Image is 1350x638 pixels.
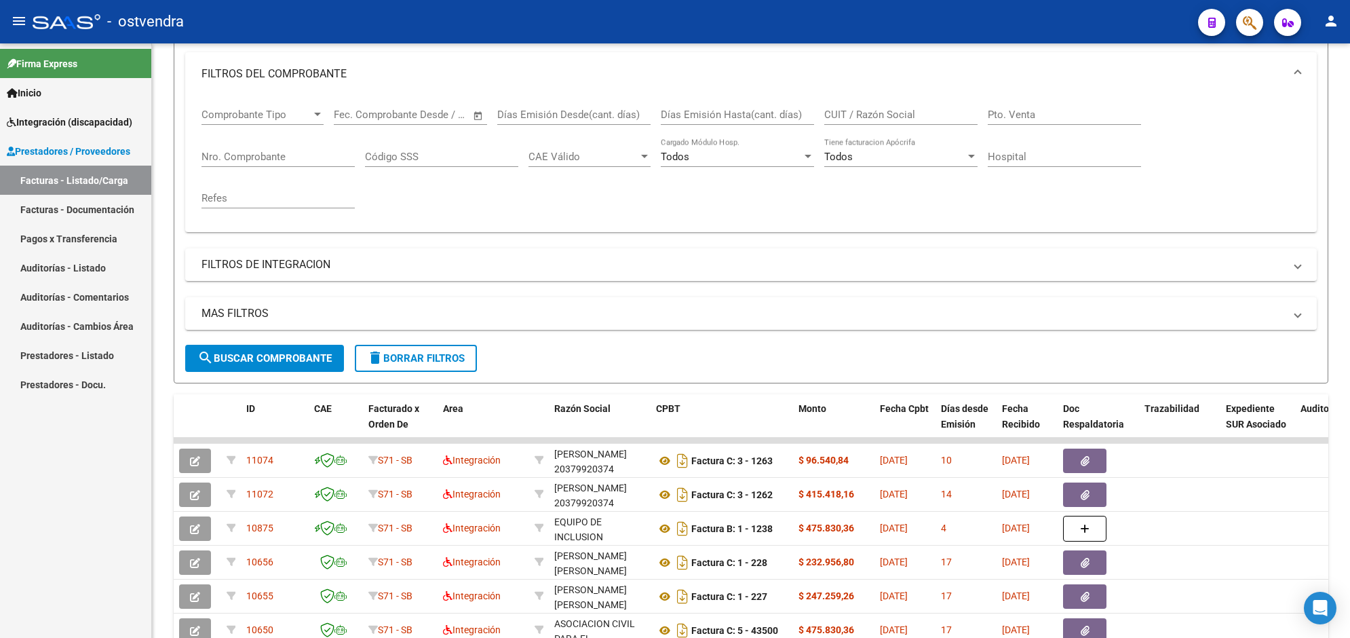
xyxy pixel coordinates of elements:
datatable-header-cell: Días desde Emisión [936,394,997,454]
span: Inicio [7,86,41,100]
span: [DATE] [880,624,908,635]
datatable-header-cell: Fecha Cpbt [874,394,936,454]
span: 10656 [246,557,273,567]
strong: $ 247.259,26 [798,590,854,601]
strong: Factura C: 5 - 43500 [691,625,778,636]
span: Integración (discapacidad) [7,115,132,130]
mat-panel-title: FILTROS DE INTEGRACION [201,257,1284,272]
mat-expansion-panel-header: FILTROS DE INTEGRACION [185,248,1317,281]
span: Fecha Recibido [1002,403,1040,430]
span: [DATE] [880,590,908,601]
i: Descargar documento [674,484,691,506]
span: 17 [941,557,952,567]
span: Integración [443,455,501,466]
span: 11074 [246,455,273,466]
span: CAE [314,403,332,414]
datatable-header-cell: Fecha Recibido [997,394,1058,454]
span: 11072 [246,489,273,500]
strong: $ 475.830,36 [798,624,854,635]
div: 20379920374 [554,481,645,509]
strong: Factura C: 1 - 228 [691,557,767,568]
span: [DATE] [1002,489,1030,500]
span: Comprobante Tipo [201,109,311,121]
span: Prestadores / Proveedores [7,144,130,159]
span: Integración [443,523,501,533]
span: Firma Express [7,56,77,71]
span: S71 - SB [378,624,412,635]
span: 10650 [246,624,273,635]
span: Auditoria [1300,403,1341,414]
span: [DATE] [880,523,908,533]
i: Descargar documento [674,552,691,574]
mat-icon: delete [367,350,383,366]
span: Doc Respaldatoria [1063,403,1124,430]
span: [DATE] [880,557,908,567]
span: 10875 [246,523,273,533]
datatable-header-cell: Area [438,394,529,454]
i: Descargar documento [674,586,691,607]
datatable-header-cell: Trazabilidad [1139,394,1220,454]
div: 20379920374 [554,447,645,475]
span: Días desde Emisión [941,403,988,430]
datatable-header-cell: Facturado x Orden De [363,394,438,454]
span: [DATE] [1002,624,1030,635]
div: [PERSON_NAME] [PERSON_NAME] [554,548,645,580]
span: Area [443,403,463,414]
span: [DATE] [1002,557,1030,567]
span: 10 [941,455,952,466]
div: 27394128541 [554,582,645,611]
button: Buscar Comprobante [185,345,344,372]
strong: $ 415.418,16 [798,489,854,500]
span: [DATE] [1002,455,1030,466]
span: [DATE] [1002,590,1030,601]
span: - ostvendra [107,7,184,37]
strong: Factura C: 3 - 1263 [691,455,773,466]
span: Integración [443,590,501,601]
mat-panel-title: MAS FILTROS [201,306,1284,321]
div: 30718301331 [554,514,645,543]
button: Open calendar [471,108,486,124]
datatable-header-cell: CAE [309,394,363,454]
i: Descargar documento [674,518,691,540]
span: Integración [443,489,501,500]
span: Expediente SUR Asociado [1226,403,1286,430]
div: [PERSON_NAME] [554,481,627,496]
span: Facturado x Orden De [368,403,419,430]
span: 4 [941,523,946,533]
span: [DATE] [880,455,908,466]
span: [DATE] [880,489,908,500]
span: Buscar Comprobante [197,352,332,364]
span: [DATE] [1002,523,1030,533]
i: Descargar documento [674,450,691,472]
div: [PERSON_NAME] [554,447,627,462]
div: [PERSON_NAME] [PERSON_NAME] [554,582,645,614]
datatable-header-cell: Expediente SUR Asociado [1220,394,1295,454]
mat-expansion-panel-header: MAS FILTROS [185,297,1317,330]
mat-panel-title: FILTROS DEL COMPROBANTE [201,67,1284,81]
span: 14 [941,489,952,500]
div: EQUIPO DE INCLUSION CRECIENDO JUNTOS S.R.L. [554,514,645,576]
span: ID [246,403,255,414]
span: Razón Social [554,403,611,414]
mat-icon: person [1323,13,1339,29]
span: S71 - SB [378,523,412,533]
span: 17 [941,624,952,635]
datatable-header-cell: Doc Respaldatoria [1058,394,1139,454]
datatable-header-cell: Razón Social [549,394,651,454]
input: Fecha inicio [334,109,389,121]
span: S71 - SB [378,590,412,601]
span: S71 - SB [378,489,412,500]
input: Fecha fin [401,109,467,121]
span: CAE Válido [528,151,638,163]
div: FILTROS DEL COMPROBANTE [185,96,1317,232]
datatable-header-cell: ID [241,394,309,454]
span: Fecha Cpbt [880,403,929,414]
span: S71 - SB [378,455,412,466]
span: Todos [824,151,853,163]
span: S71 - SB [378,557,412,567]
datatable-header-cell: CPBT [651,394,793,454]
strong: $ 96.540,84 [798,455,849,466]
strong: Factura B: 1 - 1238 [691,523,773,534]
strong: $ 232.956,80 [798,557,854,567]
mat-icon: search [197,350,214,366]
